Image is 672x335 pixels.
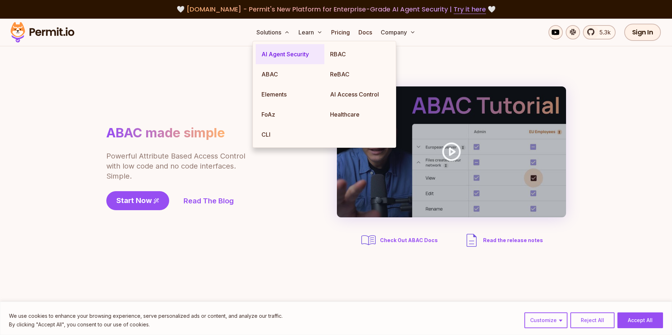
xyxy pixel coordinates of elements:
button: Accept All [617,312,663,328]
button: Customize [524,312,567,328]
div: 🤍 🤍 [17,4,655,14]
button: Company [378,25,418,39]
button: Learn [296,25,325,39]
img: description [463,232,480,249]
a: FoAz [256,104,324,124]
a: AI Access Control [324,84,393,104]
a: Read the release notes [463,232,543,249]
a: AI Agent Security [256,44,324,64]
span: [DOMAIN_NAME] - Permit's New Platform for Enterprise-Grade AI Agent Security | [186,5,486,14]
h1: ABAC made simple [106,125,225,141]
span: Start Now [116,195,152,206]
a: Start Now [106,191,169,210]
a: Check Out ABAC Docs [360,232,440,249]
a: Sign In [624,24,661,41]
a: 5.3k [583,25,616,39]
button: Solutions [254,25,293,39]
a: Docs [356,25,375,39]
img: Permit logo [7,20,78,44]
p: Powerful Attribute Based Access Control with low code and no code interfaces. Simple. [106,151,246,181]
span: Read the release notes [483,237,543,244]
a: RBAC [324,44,393,64]
a: ReBAC [324,64,393,84]
span: Check Out ABAC Docs [380,237,438,244]
p: By clicking "Accept All", you consent to our use of cookies. [9,320,283,329]
span: 5.3k [595,28,611,37]
a: Pricing [328,25,353,39]
a: CLI [256,124,324,145]
p: We use cookies to enhance your browsing experience, serve personalized ads or content, and analyz... [9,312,283,320]
button: Reject All [570,312,615,328]
a: Read The Blog [184,196,234,206]
a: Try it here [454,5,486,14]
a: Healthcare [324,104,393,124]
img: abac docs [360,232,377,249]
a: ABAC [256,64,324,84]
a: Elements [256,84,324,104]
